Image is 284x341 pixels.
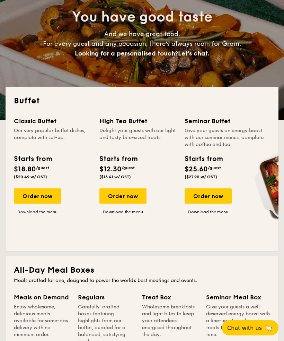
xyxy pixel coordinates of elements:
span: $25.60 [185,165,208,173]
a: Download the menu [14,209,61,215]
h2: Buffet [14,95,270,106]
div: Seminar Meal Box [206,292,270,302]
div: Give your guests an energy boost with our seminar menus, complete with coffee and tea. [185,127,266,148]
div: Meals on Demand [14,292,70,302]
div: Our very popular buffet dishes, complete with set-up. [14,127,91,148]
div: High Tea Buffet [99,116,177,126]
span: ($20.49 w/ GST) [14,174,47,179]
span: 🦙 [265,324,273,332]
span: $12.30 [99,165,122,173]
a: Download the menu [185,209,232,215]
span: You have good taste [72,9,212,25]
span: /guest [122,165,135,170]
div: Treat Box [142,292,198,302]
span: /guest [208,165,221,170]
div: Starts from [14,154,50,164]
div: Regulars [78,292,134,302]
button: Chat with us🦙 [222,320,278,335]
div: Meals crafted for one, designed to power the world's best meetings and events. [14,277,270,284]
span: $18.80 [14,165,36,173]
div: Starts from [99,154,135,164]
div: Starts from [185,154,222,164]
div: Seminar Buffet [185,116,266,126]
div: Order now [14,188,61,204]
div: Order now [185,188,232,204]
a: Download the menu [99,209,147,215]
span: And we have great food. For every guest and any occasion, there’s always room for Grain. [43,30,241,57]
span: ($13.41 w/ GST) [99,174,131,179]
span: Chat with us [227,325,262,331]
span: Let's chat. [178,50,210,57]
div: Wholesome breakfasts and light bites to keep your attendees energised throughout the day. [142,304,198,338]
span: /guest [36,165,49,170]
div: Order now [99,188,147,204]
span: ($27.90 w/ GST) [185,174,217,179]
h2: All-Day Meal Boxes [14,265,270,276]
div: Delight your guests with our light and tasty bite-sized treats. [99,127,177,148]
div: Classic Buffet [14,116,91,126]
div: Give your guests a well-deserved energy boost with a line-up of meals and treats for lunch and br... [206,304,270,338]
span: Looking for a personalised touch? [75,50,178,57]
div: Enjoy wholesome, delicious meals available for same-day delivery with no minimum order. [14,304,70,338]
